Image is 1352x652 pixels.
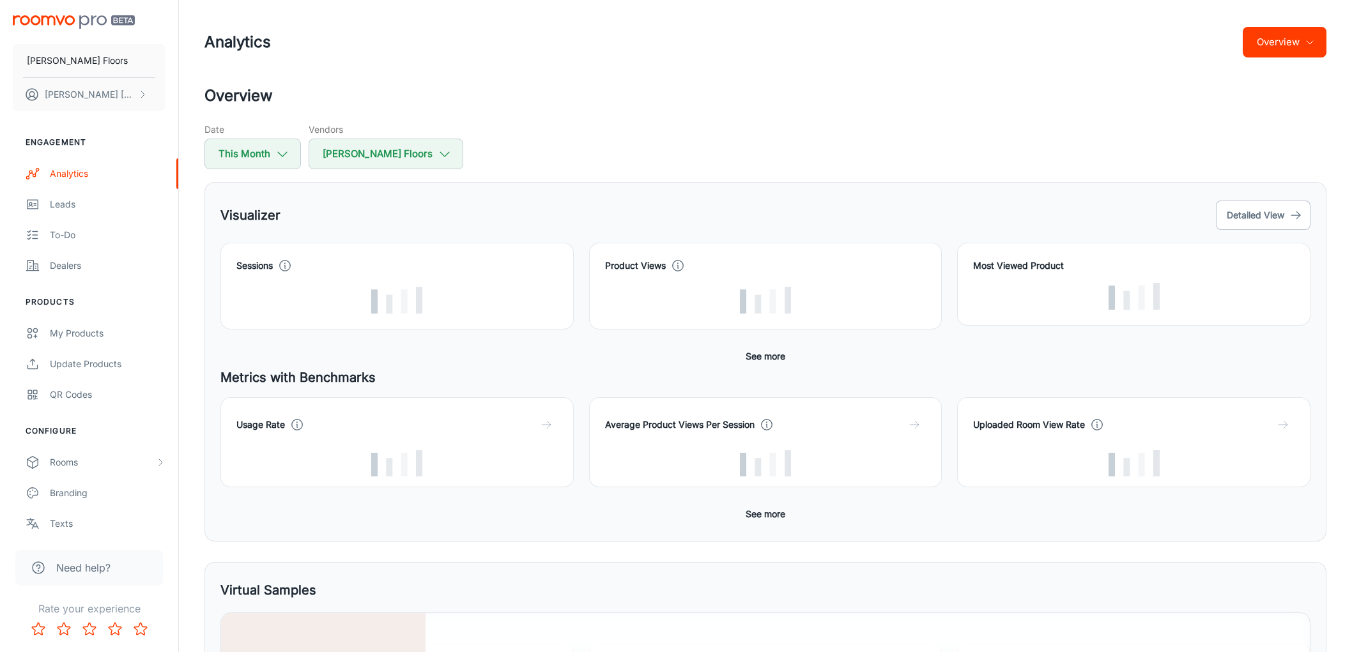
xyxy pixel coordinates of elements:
[220,580,316,600] h5: Virtual Samples
[204,123,301,136] h5: Date
[605,418,755,432] h4: Average Product Views Per Session
[1109,283,1160,310] img: Loading
[220,206,280,225] h5: Visualizer
[1109,450,1160,477] img: Loading
[204,139,301,169] button: This Month
[13,78,165,111] button: [PERSON_NAME] [PERSON_NAME]
[128,616,153,642] button: Rate 5 star
[102,616,128,642] button: Rate 4 star
[1216,201,1310,230] button: Detailed View
[50,197,165,211] div: Leads
[13,44,165,77] button: [PERSON_NAME] Floors
[27,54,128,68] p: [PERSON_NAME] Floors
[50,259,165,273] div: Dealers
[740,450,791,477] img: Loading
[51,616,77,642] button: Rate 2 star
[1243,27,1326,57] button: Overview
[50,388,165,402] div: QR Codes
[45,87,135,102] p: [PERSON_NAME] [PERSON_NAME]
[204,84,1326,107] h2: Overview
[50,517,165,531] div: Texts
[77,616,102,642] button: Rate 3 star
[236,418,285,432] h4: Usage Rate
[973,259,1294,273] h4: Most Viewed Product
[309,139,463,169] button: [PERSON_NAME] Floors
[50,167,165,181] div: Analytics
[973,418,1085,432] h4: Uploaded Room View Rate
[204,31,271,54] h1: Analytics
[50,486,165,500] div: Branding
[741,503,790,526] button: See more
[50,455,155,469] div: Rooms
[371,287,422,314] img: Loading
[371,450,422,477] img: Loading
[740,287,791,314] img: Loading
[56,560,111,575] span: Need help?
[50,357,165,371] div: Update Products
[605,259,666,273] h4: Product Views
[13,15,135,29] img: Roomvo PRO Beta
[741,345,790,368] button: See more
[220,368,1310,387] h5: Metrics with Benchmarks
[50,326,165,340] div: My Products
[26,616,51,642] button: Rate 1 star
[309,123,463,136] h5: Vendors
[50,228,165,242] div: To-do
[10,601,168,616] p: Rate your experience
[236,259,273,273] h4: Sessions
